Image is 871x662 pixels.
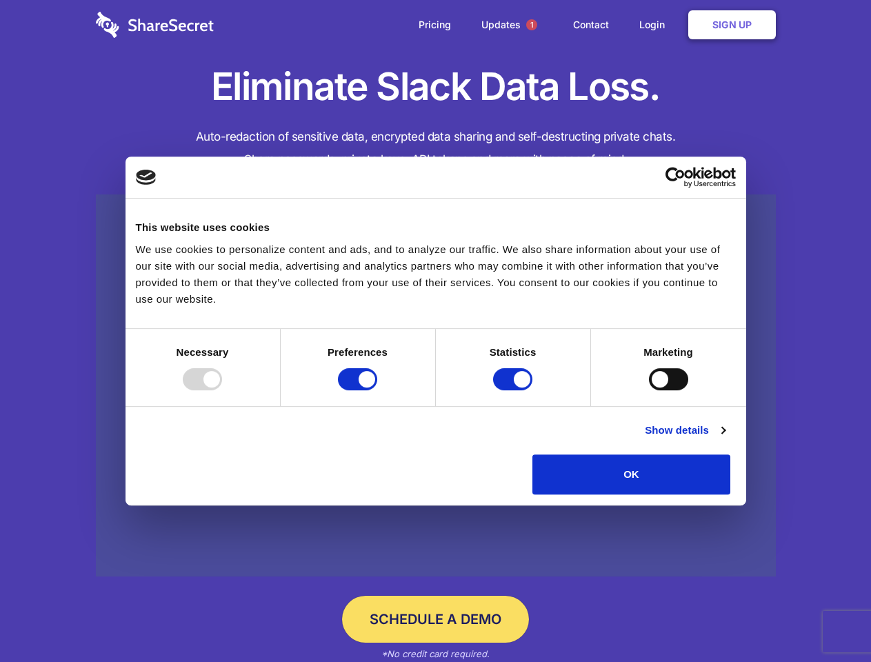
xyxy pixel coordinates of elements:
a: Login [625,3,685,46]
strong: Statistics [490,346,537,358]
a: Wistia video thumbnail [96,194,776,577]
div: This website uses cookies [136,219,736,236]
a: Usercentrics Cookiebot - opens in a new window [615,167,736,188]
strong: Marketing [643,346,693,358]
img: logo-wordmark-white-trans-d4663122ce5f474addd5e946df7df03e33cb6a1c49d2221995e7729f52c070b2.svg [96,12,214,38]
h1: Eliminate Slack Data Loss. [96,62,776,112]
h4: Auto-redaction of sensitive data, encrypted data sharing and self-destructing private chats. Shar... [96,126,776,171]
strong: Necessary [177,346,229,358]
img: logo [136,170,157,185]
button: OK [532,454,730,494]
a: Pricing [405,3,465,46]
a: Show details [645,422,725,439]
div: We use cookies to personalize content and ads, and to analyze our traffic. We also share informat... [136,241,736,308]
a: Schedule a Demo [342,596,529,643]
strong: Preferences [328,346,388,358]
span: 1 [526,19,537,30]
em: *No credit card required. [381,648,490,659]
a: Contact [559,3,623,46]
a: Sign Up [688,10,776,39]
